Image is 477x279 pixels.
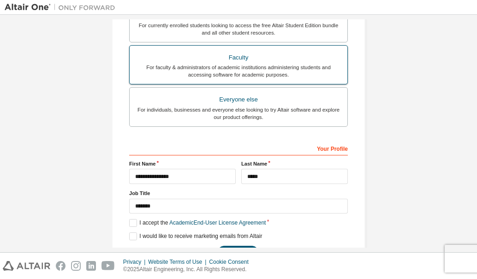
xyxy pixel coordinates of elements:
div: For individuals, businesses and everyone else looking to try Altair software and explore our prod... [135,106,342,121]
label: Last Name [241,160,348,167]
img: youtube.svg [101,261,115,271]
div: Faculty [135,51,342,64]
label: I accept the [129,219,266,227]
label: I would like to receive marketing emails from Altair [129,232,262,240]
a: Academic End-User License Agreement [169,220,266,226]
p: © 2025 Altair Engineering, Inc. All Rights Reserved. [123,266,254,273]
img: instagram.svg [71,261,81,271]
button: Next [217,246,259,260]
img: altair_logo.svg [3,261,50,271]
div: For currently enrolled students looking to access the free Altair Student Edition bundle and all ... [135,22,342,36]
img: Altair One [5,3,120,12]
label: First Name [129,160,236,167]
div: For faculty & administrators of academic institutions administering students and accessing softwa... [135,64,342,78]
label: Job Title [129,190,348,197]
div: Everyone else [135,93,342,106]
div: Cookie Consent [209,258,254,266]
div: Your Profile [129,141,348,155]
div: Website Terms of Use [148,258,209,266]
div: Privacy [123,258,148,266]
img: linkedin.svg [86,261,96,271]
img: facebook.svg [56,261,66,271]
